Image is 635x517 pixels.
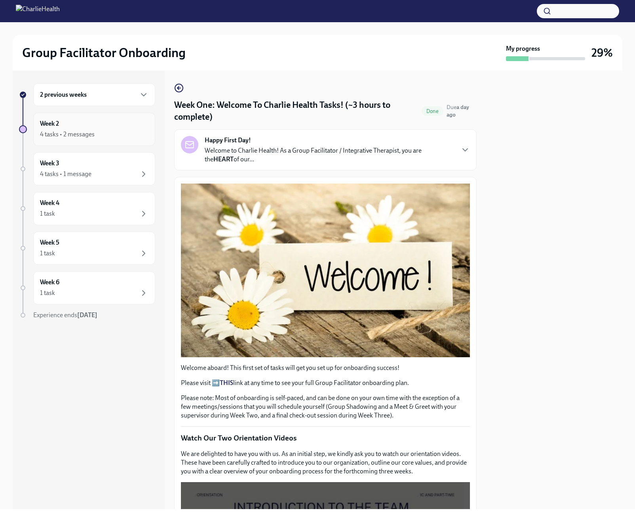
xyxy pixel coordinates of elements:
[181,184,470,357] button: Zoom image
[40,238,59,247] h6: Week 5
[16,5,60,17] img: CharlieHealth
[447,104,469,118] span: Due
[506,44,540,53] strong: My progress
[213,155,234,163] strong: HEART
[77,311,97,319] strong: [DATE]
[40,209,55,218] div: 1 task
[40,170,91,178] div: 4 tasks • 1 message
[40,159,59,168] h6: Week 3
[422,108,443,114] span: Done
[181,394,470,420] p: Please note: Most of onboarding is self-paced, and can be done on your own time with the exceptio...
[19,271,155,304] a: Week 61 task
[591,46,613,60] h3: 29%
[33,311,97,319] span: Experience ends
[40,249,55,258] div: 1 task
[181,433,470,443] p: Watch Our Two Orientation Videos
[19,113,155,146] a: Week 24 tasks • 2 messages
[19,192,155,225] a: Week 41 task
[174,99,418,123] h4: Week One: Welcome To Charlie Health Tasks! (~3 hours to complete)
[33,83,155,106] div: 2 previous weeks
[447,104,469,118] strong: a day ago
[40,130,95,139] div: 4 tasks • 2 messages
[40,90,87,99] h6: 2 previous weeks
[22,45,186,61] h2: Group Facilitator Onboarding
[40,289,55,297] div: 1 task
[40,199,59,207] h6: Week 4
[205,136,251,145] strong: Happy First Day!
[205,146,454,164] p: Welcome to Charlie Health! As a Group Facilitator / Integrative Therapist, you are the of our...
[19,152,155,186] a: Week 34 tasks • 1 message
[40,119,59,128] h6: Week 2
[220,379,233,387] a: THIS
[40,278,59,287] h6: Week 6
[181,379,470,387] p: Please visit ➡️ link at any time to see your full Group Facilitator onboarding plan.
[19,232,155,265] a: Week 51 task
[181,450,470,476] p: We are delighted to have you with us. As an initial step, we kindly ask you to watch our orientat...
[447,103,477,119] span: September 9th, 2025 09:00
[181,364,470,372] p: Welcome aboard! This first set of tasks will get you set up for onboarding success!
